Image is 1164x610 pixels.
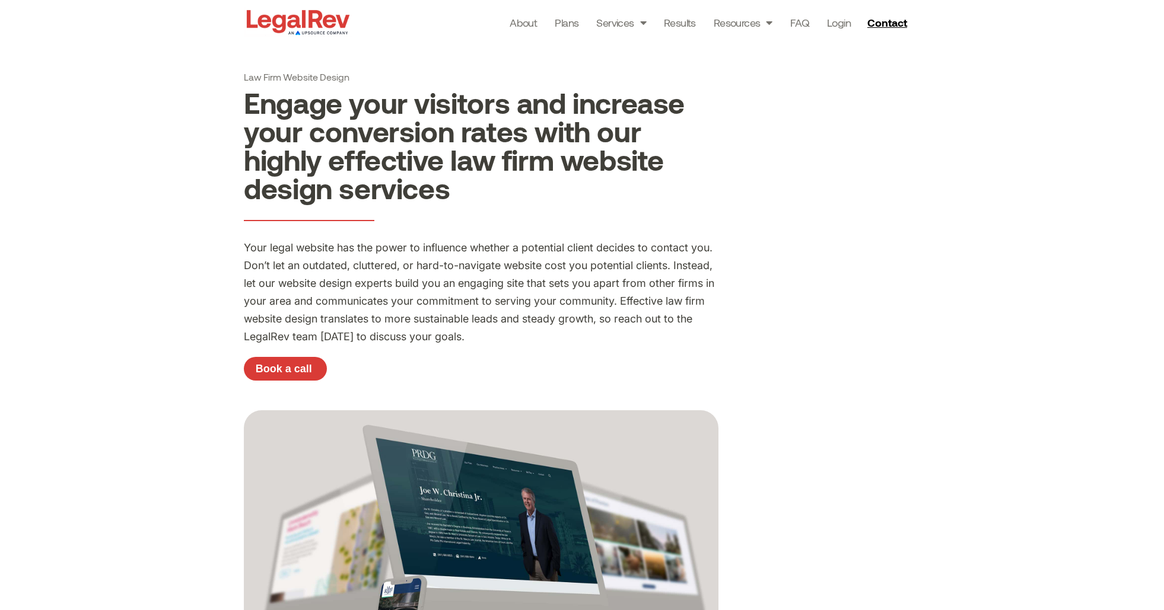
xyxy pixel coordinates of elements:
h2: Engage your visitors and increase your conversion rates with our highly effective law firm websit... [244,88,718,202]
h1: Law Firm Website Design [244,71,718,82]
a: About [510,14,537,31]
a: Services [596,14,646,31]
a: Login [827,14,851,31]
span: Contact [867,17,907,28]
a: Plans [555,14,578,31]
a: Book a call [244,357,327,381]
p: Your legal website has the power to influence whether a potential client decides to contact you. ... [244,239,718,345]
a: Resources [714,14,772,31]
a: Results [664,14,696,31]
nav: Menu [510,14,851,31]
span: Book a call [256,363,312,374]
a: FAQ [790,14,809,31]
a: Contact [863,13,915,32]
